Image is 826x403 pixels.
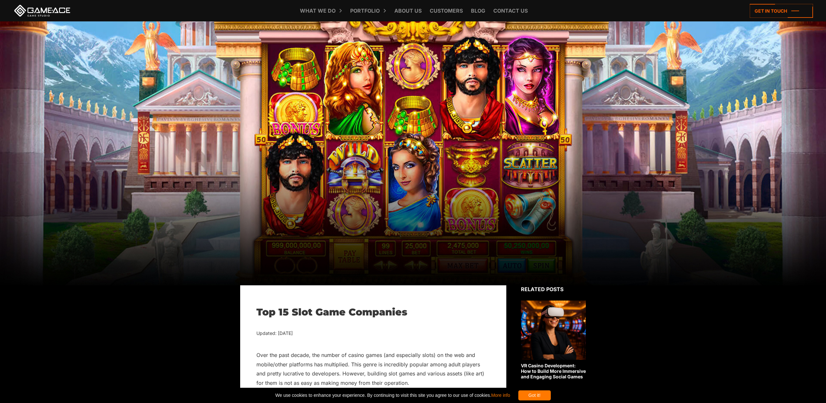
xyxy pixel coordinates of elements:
h1: Top 15 Slot Game Companies [256,306,490,318]
p: Over the past decade, the number of casino games (and especially slots) on the web and mobile/oth... [256,350,490,387]
a: VR Casino Development: How to Build More Immersive and Engaging Social Games [521,301,586,379]
img: Related [521,301,586,360]
a: More info [491,393,510,398]
div: Got it! [518,390,551,400]
div: Updated: [DATE] [256,329,490,338]
div: Related posts [521,285,586,293]
a: Get in touch [750,4,813,18]
span: We use cookies to enhance your experience. By continuing to visit this site you agree to our use ... [275,390,510,400]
